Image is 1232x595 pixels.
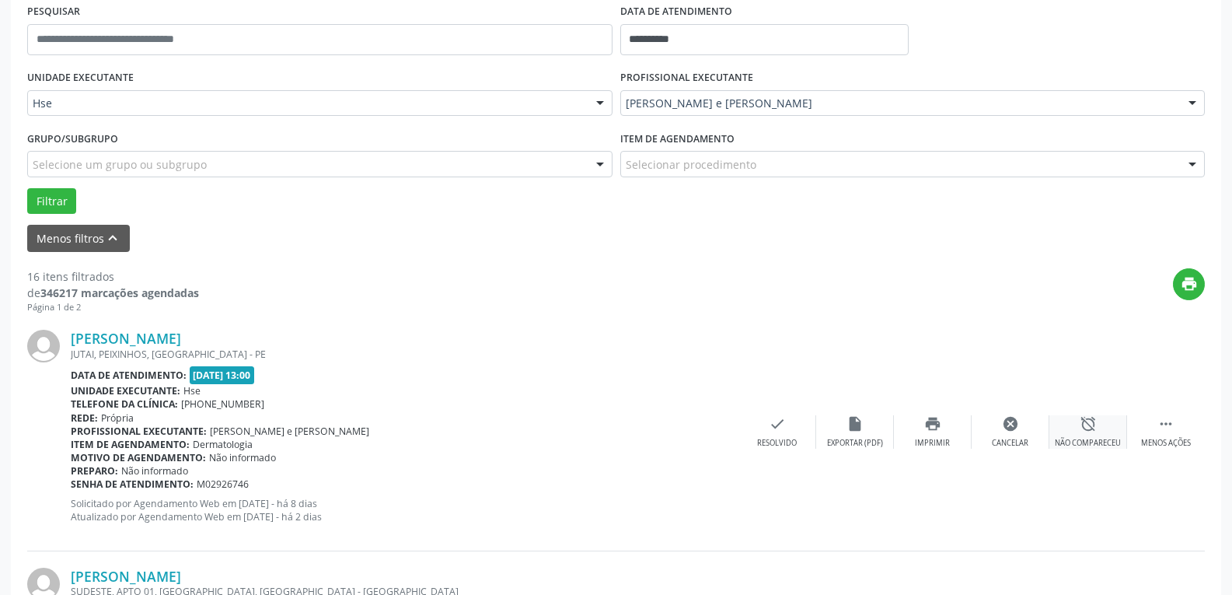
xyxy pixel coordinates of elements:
[769,415,786,432] i: check
[104,229,121,247] i: keyboard_arrow_up
[71,369,187,382] b: Data de atendimento:
[71,464,118,478] b: Preparo:
[1002,415,1019,432] i: cancel
[33,96,581,111] span: Hse
[181,397,264,411] span: [PHONE_NUMBER]
[71,397,178,411] b: Telefone da clínica:
[193,438,253,451] span: Dermatologia
[915,438,950,449] div: Imprimir
[1055,438,1121,449] div: Não compareceu
[190,366,255,384] span: [DATE] 13:00
[71,384,180,397] b: Unidade executante:
[121,464,188,478] span: Não informado
[27,127,118,151] label: Grupo/Subgrupo
[1141,438,1191,449] div: Menos ações
[71,497,738,523] p: Solicitado por Agendamento Web em [DATE] - há 8 dias Atualizado por Agendamento Web em [DATE] - h...
[1157,415,1174,432] i: 
[40,285,199,300] strong: 346217 marcações agendadas
[27,301,199,314] div: Página 1 de 2
[71,438,190,451] b: Item de agendamento:
[27,285,199,301] div: de
[71,411,98,425] b: Rede:
[27,268,199,285] div: 16 itens filtrados
[27,225,130,252] button: Menos filtroskeyboard_arrow_up
[197,478,249,491] span: M02926746
[27,188,76,215] button: Filtrar
[71,330,181,347] a: [PERSON_NAME]
[209,451,276,464] span: Não informado
[27,330,60,362] img: img
[827,438,883,449] div: Exportar (PDF)
[71,568,181,585] a: [PERSON_NAME]
[71,348,738,361] div: JUTAI, PEIXINHOS, [GEOGRAPHIC_DATA] - PE
[101,411,134,425] span: Própria
[992,438,1028,449] div: Cancelar
[1181,275,1198,292] i: print
[626,156,756,173] span: Selecionar procedimento
[1173,268,1205,300] button: print
[846,415,864,432] i: insert_drive_file
[1080,415,1097,432] i: alarm_off
[71,478,194,491] b: Senha de atendimento:
[626,96,1174,111] span: [PERSON_NAME] e [PERSON_NAME]
[210,425,369,438] span: [PERSON_NAME] e [PERSON_NAME]
[27,66,134,90] label: UNIDADE EXECUTANTE
[620,127,735,151] label: Item de agendamento
[924,415,941,432] i: print
[620,66,753,90] label: PROFISSIONAL EXECUTANTE
[183,384,201,397] span: Hse
[71,425,207,438] b: Profissional executante:
[33,156,207,173] span: Selecione um grupo ou subgrupo
[757,438,797,449] div: Resolvido
[71,451,206,464] b: Motivo de agendamento:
